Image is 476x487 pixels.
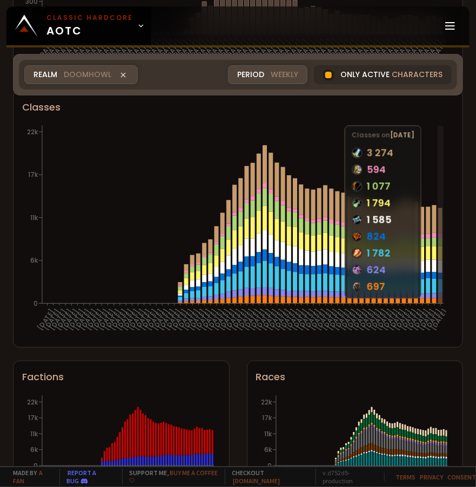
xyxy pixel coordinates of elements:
a: Terms [395,473,415,481]
a: Report a bug [66,469,96,485]
tspan: 22k [27,397,38,407]
div: Realm [24,65,138,84]
tspan: 6k [264,445,272,455]
tspan: 22k [27,127,38,136]
span: Weekly [271,69,298,80]
a: a fan [13,469,43,485]
span: Support me, [122,469,218,485]
span: v. d752d5 - production [316,469,378,485]
a: [DOMAIN_NAME] [233,477,280,485]
tspan: 17k [262,414,272,423]
div: Factions [22,370,220,385]
tspan: 11k [30,213,38,222]
a: Consent [447,473,476,481]
tspan: 22k [261,397,272,407]
span: Checkout [225,469,309,485]
div: Period [228,65,307,84]
a: Classic HardcoreAOTC [6,6,151,45]
tspan: 0 [33,461,38,470]
tspan: 17k [28,414,38,423]
tspan: 11k [30,429,38,438]
text: [DATE] [428,308,450,332]
span: AOTC [46,13,133,39]
tspan: 11k [264,429,272,438]
span: Made by [6,469,53,485]
text: [DATE] [428,38,450,62]
tspan: 6k [30,256,38,265]
a: Buy me a coffee [129,469,218,485]
tspan: 0 [267,461,272,470]
span: characters [392,69,443,80]
span: Doomhowl [64,69,111,80]
a: Privacy [420,473,443,481]
tspan: 6k [30,445,38,455]
tspan: 17k [28,170,38,180]
div: Races [256,370,454,385]
small: Classic Hardcore [46,13,133,23]
div: Classes [22,100,454,114]
div: Only active [314,65,452,84]
tspan: 0 [33,299,38,308]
